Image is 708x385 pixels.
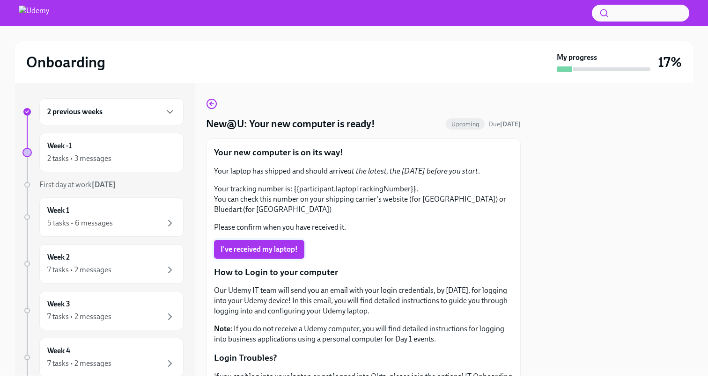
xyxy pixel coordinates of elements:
button: I've received my laptop! [214,240,304,259]
h6: Week 2 [47,252,70,262]
h6: Week 4 [47,346,70,356]
div: 7 tasks • 2 messages [47,312,111,322]
span: I've received my laptop! [221,245,298,254]
em: at the latest, the [DATE] before you start [347,167,478,175]
span: Due [488,120,521,128]
p: : If you do not receive a Udemy computer, you will find detailed instructions for logging into bu... [214,324,513,344]
div: 5 tasks • 6 messages [47,218,113,228]
img: Udemy [19,6,49,21]
div: 2 tasks • 3 messages [47,153,111,164]
h6: Week -1 [47,141,72,151]
h6: Week 1 [47,205,69,216]
h3: 17% [658,54,682,71]
p: Login Troubles? [214,352,513,364]
p: Please confirm when you have received it. [214,222,513,232]
div: 7 tasks • 2 messages [47,265,111,275]
a: Week -12 tasks • 3 messages [22,133,184,172]
a: Week 27 tasks • 2 messages [22,244,184,283]
div: 2 previous weeks [39,98,184,125]
h6: 2 previous weeks [47,107,103,117]
span: October 4th, 2025 12:00 [488,120,521,129]
a: Week 37 tasks • 2 messages [22,291,184,330]
strong: Note [214,324,230,333]
p: Your tracking number is: {{participant.laptopTrackingNumber}}. You can check this number on your ... [214,184,513,215]
a: First day at work[DATE] [22,180,184,190]
h2: Onboarding [26,53,105,72]
p: Your laptop has shipped and should arrive . [214,166,513,176]
p: Your new computer is on its way! [214,146,513,159]
a: Week 47 tasks • 2 messages [22,338,184,377]
h6: Week 3 [47,299,70,309]
p: How to Login to your computer [214,266,513,278]
h4: New@U: Your new computer is ready! [206,117,375,131]
strong: [DATE] [92,180,116,189]
strong: [DATE] [500,120,521,128]
span: Upcoming [446,121,485,128]
div: 7 tasks • 2 messages [47,358,111,369]
a: Week 15 tasks • 6 messages [22,197,184,237]
strong: My progress [557,52,597,63]
span: First day at work [39,180,116,189]
p: Our Udemy IT team will send you an email with your login credentials, by [DATE], for logging into... [214,285,513,316]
